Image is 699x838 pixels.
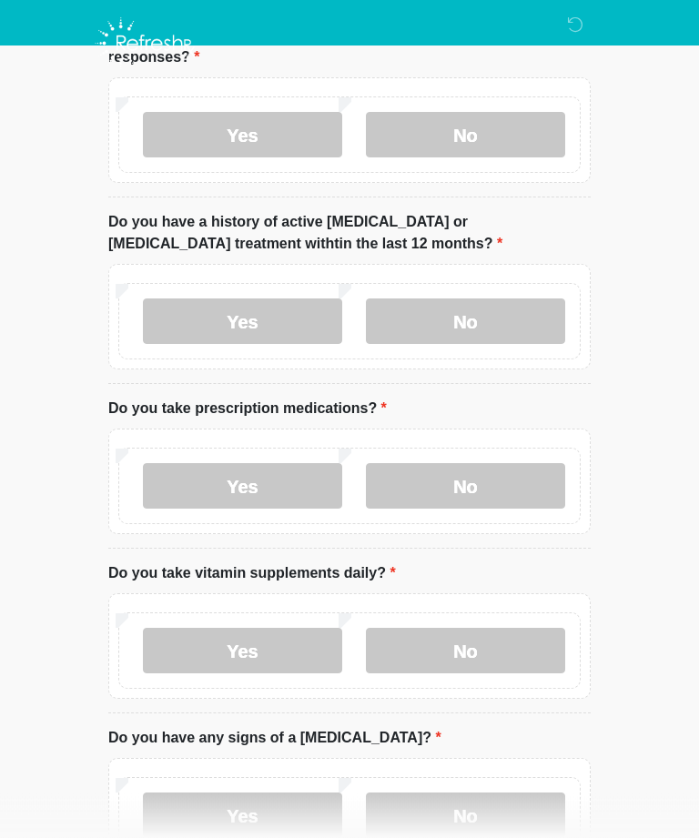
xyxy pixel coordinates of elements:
[143,464,342,510] label: Yes
[366,299,565,345] label: No
[366,629,565,674] label: No
[366,113,565,158] label: No
[108,212,591,256] label: Do you have a history of active [MEDICAL_DATA] or [MEDICAL_DATA] treatment withtin the last 12 mo...
[90,14,200,74] img: Refresh RX Logo
[108,563,396,585] label: Do you take vitamin supplements daily?
[143,629,342,674] label: Yes
[108,728,441,750] label: Do you have any signs of a [MEDICAL_DATA]?
[366,464,565,510] label: No
[108,399,387,420] label: Do you take prescription medications?
[143,299,342,345] label: Yes
[143,113,342,158] label: Yes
